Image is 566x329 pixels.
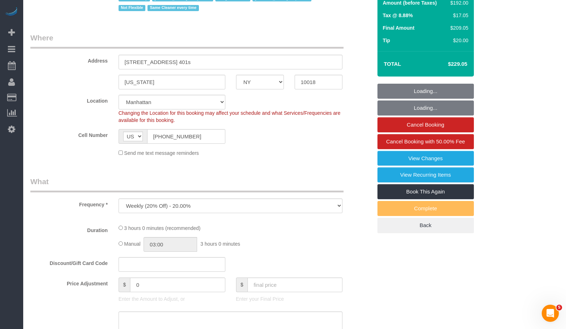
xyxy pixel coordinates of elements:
[447,37,468,44] div: $20.00
[119,5,146,11] span: Not Flexible
[383,37,390,44] label: Tip
[236,295,343,303] p: Enter your Final Price
[119,295,225,303] p: Enter the Amount to Adjust, or
[147,5,199,11] span: Same Cleaner every time
[384,61,401,67] strong: Total
[447,12,468,19] div: $17.05
[426,61,467,67] h4: $229.05
[25,129,113,139] label: Cell Number
[119,75,225,89] input: City
[25,257,113,267] label: Discount/Gift Card Code
[25,224,113,234] label: Duration
[124,225,201,231] span: 3 hours 0 minutes (recommended)
[30,33,344,49] legend: Where
[386,138,465,144] span: Cancel Booking with 50.00% Fee
[377,117,474,132] a: Cancel Booking
[383,24,415,31] label: Final Amount
[4,7,19,17] img: Automaid Logo
[383,12,413,19] label: Tax @ 8.88%
[556,305,562,310] span: 5
[119,110,341,123] span: Changing the Location for this booking may affect your schedule and what Services/Frequencies are...
[377,134,474,149] a: Cancel Booking with 50.00% Fee
[124,241,141,247] span: Manual
[25,95,113,104] label: Location
[236,278,248,292] span: $
[295,75,342,89] input: Zip Code
[200,241,240,247] span: 3 hours 0 minutes
[25,278,113,287] label: Price Adjustment
[119,278,130,292] span: $
[377,151,474,166] a: View Changes
[147,129,225,144] input: Cell Number
[377,218,474,233] a: Back
[25,55,113,64] label: Address
[447,24,468,31] div: $209.05
[542,305,559,322] iframe: Intercom live chat
[25,198,113,208] label: Frequency *
[377,184,474,199] a: Book This Again
[377,167,474,182] a: View Recurring Items
[124,150,199,156] span: Send me text message reminders
[30,176,344,192] legend: What
[247,278,342,292] input: final price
